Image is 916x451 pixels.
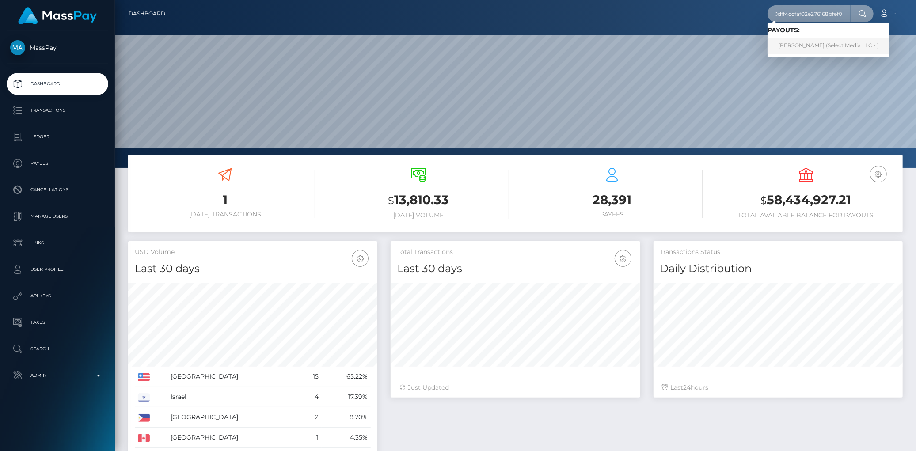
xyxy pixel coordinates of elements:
span: 24 [684,383,691,391]
div: Last hours [662,383,894,392]
a: Links [7,232,108,254]
p: Payees [10,157,105,170]
div: Just Updated [399,383,631,392]
h5: Total Transactions [397,248,633,257]
h6: [DATE] Transactions [135,211,315,218]
h5: Transactions Status [660,248,896,257]
img: MassPay [10,40,25,55]
p: Manage Users [10,210,105,223]
p: Admin [10,369,105,382]
img: CA.png [138,434,150,442]
h4: Daily Distribution [660,261,896,277]
td: 65.22% [322,367,371,387]
h3: 13,810.33 [328,191,509,209]
td: 4.35% [322,428,371,448]
a: Admin [7,364,108,387]
p: Dashboard [10,77,105,91]
td: Israel [167,387,300,407]
h3: 58,434,927.21 [716,191,896,209]
input: Search... [768,5,851,22]
a: Payees [7,152,108,174]
td: [GEOGRAPHIC_DATA] [167,428,300,448]
h6: Payouts: [768,27,889,34]
a: User Profile [7,258,108,280]
p: Search [10,342,105,356]
p: API Keys [10,289,105,303]
a: Cancellations [7,179,108,201]
td: 2 [300,407,322,428]
h3: 1 [135,191,315,208]
a: Taxes [7,311,108,334]
img: MassPay Logo [18,7,97,24]
h6: [DATE] Volume [328,212,509,219]
h4: Last 30 days [135,261,371,277]
p: Links [10,236,105,250]
a: Dashboard [7,73,108,95]
span: MassPay [7,44,108,52]
td: 4 [300,387,322,407]
p: Transactions [10,104,105,117]
a: API Keys [7,285,108,307]
p: Ledger [10,130,105,144]
p: Taxes [10,316,105,329]
h5: USD Volume [135,248,371,257]
td: 15 [300,367,322,387]
img: IL.png [138,394,150,402]
h3: 28,391 [522,191,703,208]
img: US.png [138,373,150,381]
p: User Profile [10,263,105,276]
a: Dashboard [129,4,165,23]
td: 17.39% [322,387,371,407]
h4: Last 30 days [397,261,633,277]
td: [GEOGRAPHIC_DATA] [167,407,300,428]
h6: Total Available Balance for Payouts [716,212,896,219]
img: PH.png [138,414,150,422]
td: 8.70% [322,407,371,428]
a: Ledger [7,126,108,148]
a: Search [7,338,108,360]
a: Manage Users [7,205,108,227]
h6: Payees [522,211,703,218]
a: Transactions [7,99,108,121]
small: $ [388,194,394,207]
td: 1 [300,428,322,448]
small: $ [760,194,767,207]
a: [PERSON_NAME] (Select Media LLC - ) [768,38,889,54]
td: [GEOGRAPHIC_DATA] [167,367,300,387]
p: Cancellations [10,183,105,197]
